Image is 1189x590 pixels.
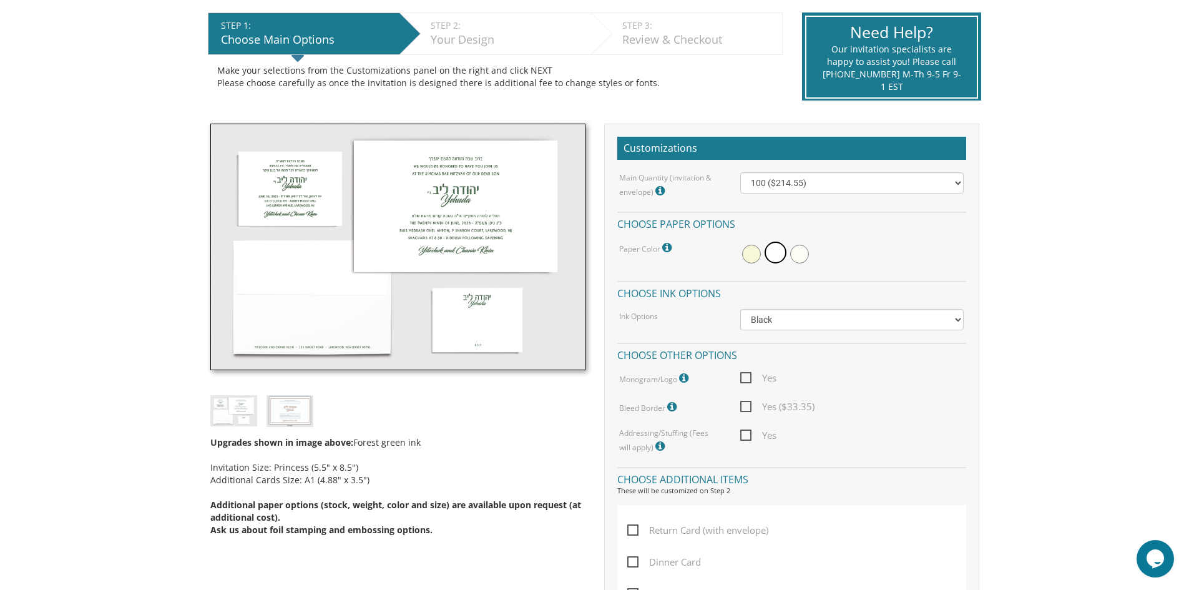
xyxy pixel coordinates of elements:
[619,240,675,256] label: Paper Color
[1137,540,1177,578] iframe: chat widget
[617,467,966,489] h4: Choose additional items
[431,32,585,48] div: Your Design
[627,554,701,570] span: Dinner Card
[619,172,722,199] label: Main Quantity (invitation & envelope)
[627,523,768,538] span: Return Card (with envelope)
[221,32,393,48] div: Choose Main Options
[619,370,692,386] label: Monogram/Logo
[210,499,581,523] span: Additional paper options (stock, weight, color and size) are available upon request (at additiona...
[622,32,776,48] div: Review & Checkout
[210,436,353,448] span: Upgrades shown in image above:
[617,281,966,303] h4: Choose ink options
[622,19,776,32] div: STEP 3:
[210,395,257,426] img: bminv-thumb-12.jpg
[740,370,776,386] span: Yes
[267,395,313,427] img: no%20bleed%20samples-2.jpg
[210,427,585,536] div: Forest green ink Invitation Size: Princess (5.5" x 8.5") Additional Cards Size: A1 (4.88" x 3.5")
[617,212,966,234] h4: Choose paper options
[619,428,722,455] label: Addressing/Stuffing (Fees will apply)
[210,124,585,371] img: bminv-thumb-12.jpg
[822,43,961,93] div: Our invitation specialists are happy to assist you! Please call [PHONE_NUMBER] M-Th 9-5 Fr 9-1 EST
[619,311,658,322] label: Ink Options
[617,486,966,496] div: These will be customized on Step 2
[617,137,966,160] h2: Customizations
[740,428,776,443] span: Yes
[822,21,961,44] div: Need Help?
[431,19,585,32] div: STEP 2:
[619,399,680,415] label: Bleed Border
[617,343,966,365] h4: Choose other options
[221,19,393,32] div: STEP 1:
[210,524,433,536] span: Ask us about foil stamping and embossing options.
[217,64,773,89] div: Make your selections from the Customizations panel on the right and click NEXT Please choose care...
[740,399,815,415] span: Yes ($33.35)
